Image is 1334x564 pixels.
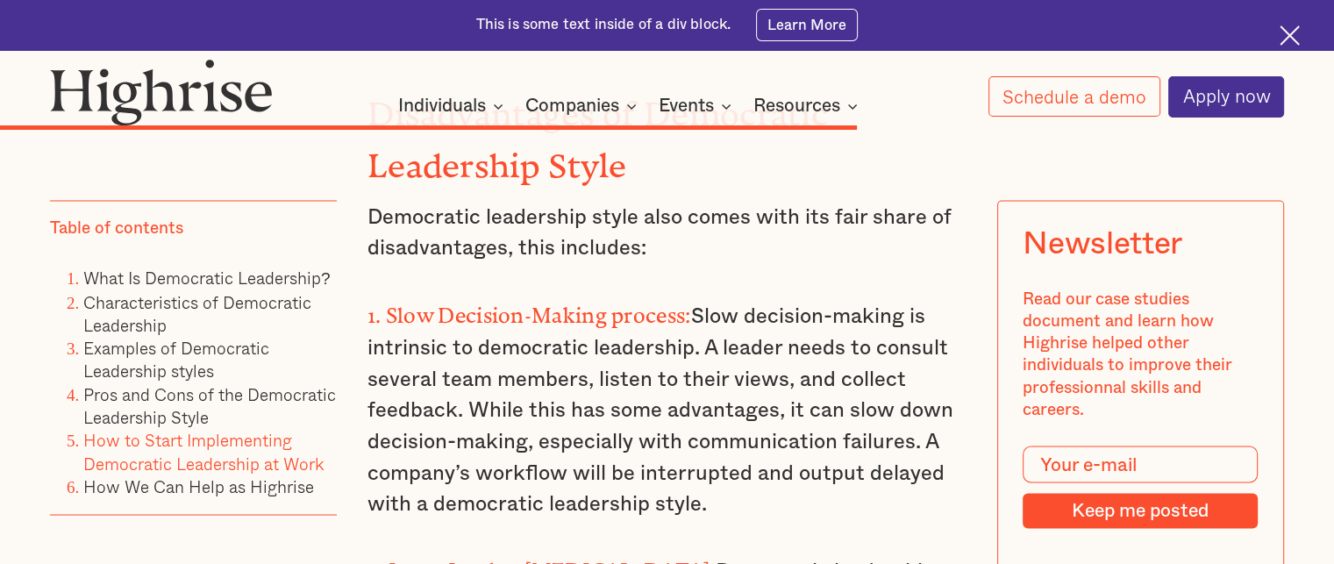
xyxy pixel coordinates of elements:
[476,15,731,35] div: This is some text inside of a div block.
[83,265,331,290] a: What Is Democratic Leadership?
[367,303,691,316] strong: 1. Slow Decision-Making process:
[659,96,714,117] div: Events
[398,96,509,117] div: Individuals
[367,95,828,168] strong: Disadvantages of Democratic Leadership Style
[1024,226,1182,262] div: Newsletter
[83,473,314,498] a: How We Can Help as Highrise
[398,96,486,117] div: Individuals
[988,76,1160,117] a: Schedule a demo
[1024,493,1259,528] input: Keep me posted
[1024,446,1259,483] input: Your e-mail
[83,381,336,429] a: Pros and Cons of the Democratic Leadership Style
[659,96,737,117] div: Events
[525,96,642,117] div: Companies
[50,218,183,239] div: Table of contents
[525,96,619,117] div: Companies
[1024,288,1259,421] div: Read our case studies document and learn how Highrise helped other individuals to improve their p...
[753,96,840,117] div: Resources
[50,59,273,126] img: Highrise logo
[83,426,325,475] a: How to Start Implementing Democratic Leadership at Work
[367,203,967,265] p: Democratic leadership style also comes with its fair share of disadvantages, this includes:
[83,289,311,337] a: Characteristics of Democratic Leadership
[1280,25,1300,46] img: Cross icon
[367,294,967,519] p: Slow decision-making is intrinsic to democratic leadership. A leader needs to consult several tea...
[753,96,863,117] div: Resources
[83,334,269,382] a: Examples of Democratic Leadership styles
[756,9,859,40] a: Learn More
[1168,76,1284,118] a: Apply now
[1024,446,1259,529] form: Modal Form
